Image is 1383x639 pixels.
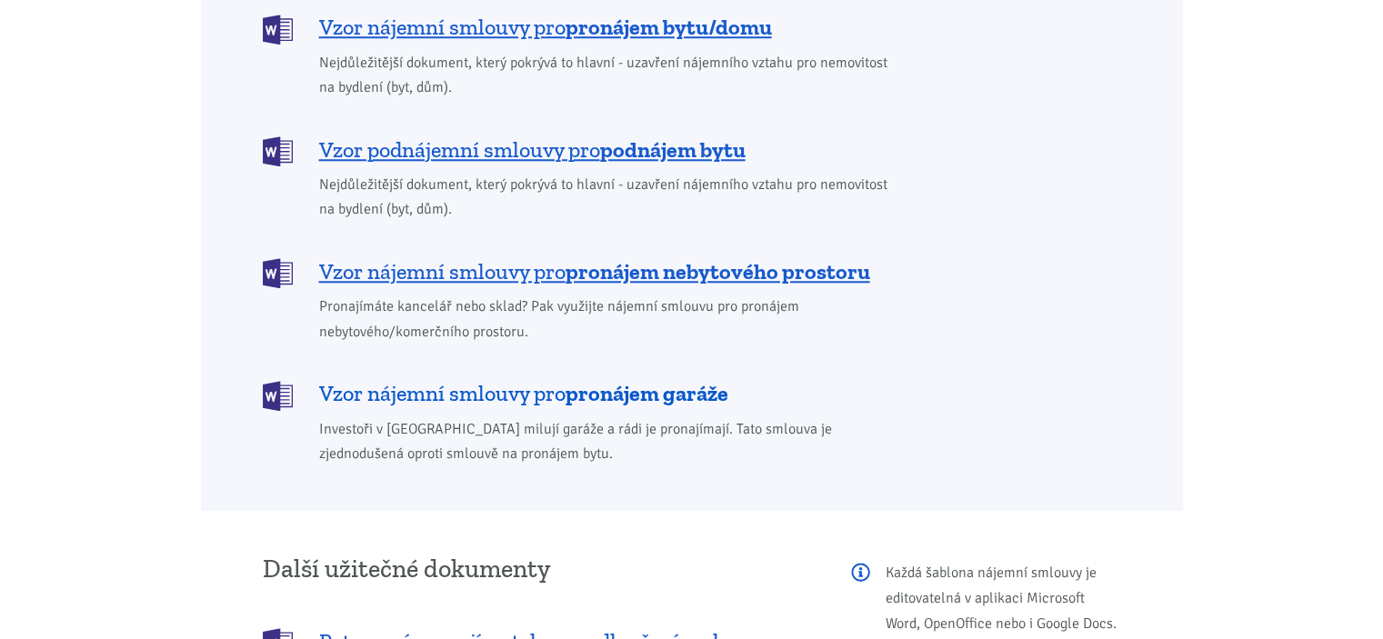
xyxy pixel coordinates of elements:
span: Vzor nájemní smlouvy pro [319,257,870,286]
b: pronájem garáže [566,380,728,406]
span: Pronajímáte kancelář nebo sklad? Pak využijte nájemní smlouvu pro pronájem nebytového/komerčního ... [319,295,900,344]
img: DOCX (Word) [263,15,293,45]
span: Investoři v [GEOGRAPHIC_DATA] milují garáže a rádi je pronajímají. Tato smlouva je zjednodušená o... [319,417,900,466]
a: Vzor nájemní smlouvy propronájem nebytového prostoru [263,256,900,286]
span: Nejdůležitější dokument, který pokrývá to hlavní - uzavření nájemního vztahu pro nemovitost na by... [319,51,900,100]
span: Vzor nájemní smlouvy pro [319,379,728,408]
b: podnájem bytu [600,136,746,163]
h3: Další užitečné dokumenty [263,555,827,583]
span: Nejdůležitější dokument, který pokrývá to hlavní - uzavření nájemního vztahu pro nemovitost na by... [319,173,900,222]
a: Vzor nájemní smlouvy propronájem bytu/domu [263,13,900,43]
a: Vzor nájemní smlouvy propronájem garáže [263,379,900,409]
img: DOCX (Word) [263,258,293,288]
span: Vzor podnájemní smlouvy pro [319,135,746,165]
a: Vzor podnájemní smlouvy propodnájem bytu [263,135,900,165]
img: DOCX (Word) [263,381,293,411]
b: pronájem bytu/domu [566,14,772,40]
span: Vzor nájemní smlouvy pro [319,13,772,42]
b: pronájem nebytového prostoru [566,258,870,285]
img: DOCX (Word) [263,136,293,166]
